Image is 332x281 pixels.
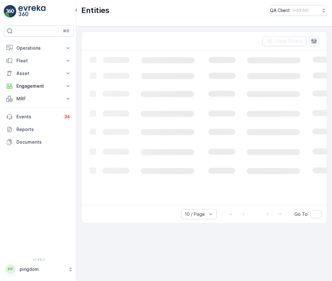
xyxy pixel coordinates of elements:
button: Clear Filters [262,36,306,46]
span: v 1.49.2 [4,258,74,261]
img: logo [4,5,16,18]
p: Operations [16,45,61,51]
p: Documents [16,139,71,145]
p: Reports [16,126,71,133]
button: Engagement [4,80,74,92]
p: QA Client [270,7,290,14]
a: Events34 [4,110,74,123]
p: Fleet [16,58,61,64]
button: MRF [4,92,74,105]
button: PPpingdom [4,263,74,276]
p: MRF [16,96,61,102]
span: Go To [294,211,308,217]
p: Events [16,114,59,120]
button: QA Client(+03:00) [270,5,327,16]
img: logo_light-DOdMpM7g.png [18,5,46,18]
p: Clear Filters [275,38,303,44]
button: Operations [4,42,74,54]
p: pingdom [20,266,65,272]
p: 34 [65,114,70,119]
a: Documents [4,136,74,148]
button: Fleet [4,54,74,67]
p: Asset [16,70,61,77]
p: ⌘B [63,28,69,34]
p: Entities [81,5,109,16]
div: PP [5,264,15,274]
p: ( +03:00 ) [292,8,309,13]
p: Engagement [16,83,61,89]
button: Asset [4,67,74,80]
a: Reports [4,123,74,136]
